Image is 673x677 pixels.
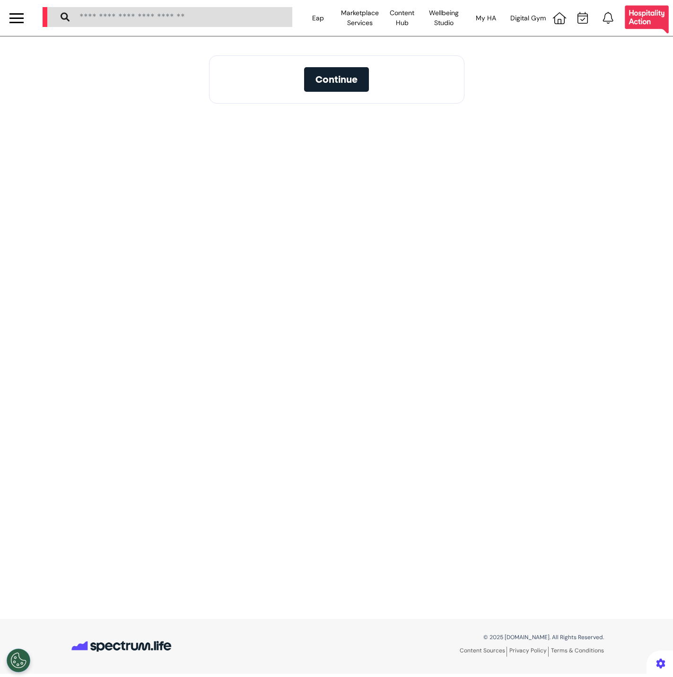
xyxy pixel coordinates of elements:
div: Marketplace Services [339,5,381,31]
div: Content Hub [381,5,423,31]
div: Eap [297,5,339,31]
a: Privacy Policy [509,647,549,657]
div: Wellbeing Studio [423,5,465,31]
div: My HA [465,5,507,31]
span: Continue [315,75,358,84]
button: Continue [304,67,369,92]
a: Content Sources [460,647,507,657]
div: Digital Gym [507,5,549,31]
img: Spectrum.Life logo [70,635,174,658]
button: Open Preferences [7,649,30,672]
p: © 2025 [DOMAIN_NAME]. All Rights Reserved. [344,633,604,642]
a: Terms & Conditions [551,647,604,654]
